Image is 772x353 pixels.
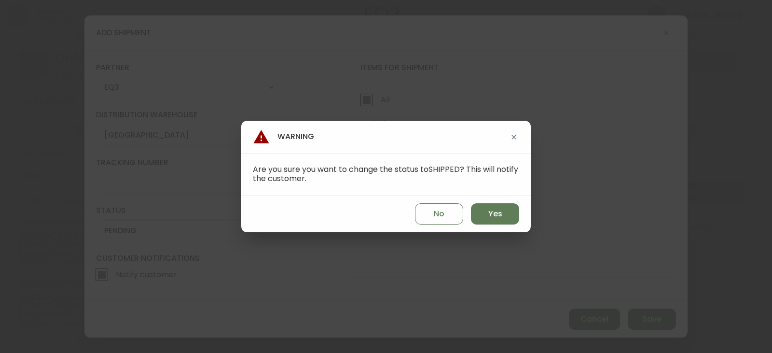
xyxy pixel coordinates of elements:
span: Are you sure you want to change the status to SHIPPED ? This will notify the customer. [253,164,518,184]
button: No [415,203,463,225]
span: Yes [488,209,502,219]
span: No [434,209,444,219]
h4: Warning [253,128,314,145]
button: Yes [471,203,519,225]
